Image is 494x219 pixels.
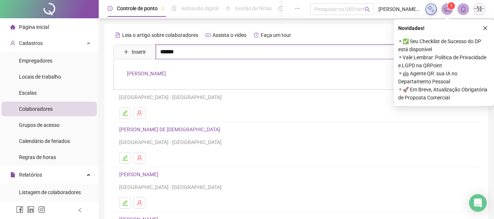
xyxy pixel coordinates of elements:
[181,5,219,11] span: Admissão digital
[115,33,120,38] span: file-text
[118,46,152,58] button: Inserir
[212,32,246,38] span: Assista o vídeo
[448,2,455,10] sup: 1
[119,127,222,132] a: [PERSON_NAME] DE [DEMOGRAPHIC_DATA]
[119,93,474,101] div: [GEOGRAPHIC_DATA] - [GEOGRAPHIC_DATA]
[10,172,15,177] span: file
[261,32,291,38] span: Faça um tour
[398,86,490,102] span: ⚬ 🚀 Em Breve, Atualização Obrigatória de Proposta Comercial
[469,194,487,212] div: Open Intercom Messenger
[78,208,83,213] span: left
[16,206,23,213] span: facebook
[27,206,34,213] span: linkedin
[205,33,211,38] span: youtube
[117,5,158,11] span: Controle de ponto
[119,183,474,191] div: [GEOGRAPHIC_DATA] - [GEOGRAPHIC_DATA]
[19,122,60,128] span: Grupos de acesso
[19,138,70,144] span: Calendário de feriados
[10,24,15,30] span: home
[235,5,272,11] span: Gestão de férias
[19,90,37,96] span: Escalas
[378,5,421,13] span: [PERSON_NAME] - TRANSMARTINS
[254,33,259,38] span: history
[119,171,161,177] a: [PERSON_NAME]
[137,155,143,161] span: user-delete
[444,6,450,12] span: notification
[474,4,485,15] img: 67331
[122,32,198,38] span: Leia o artigo sobre colaboradores
[295,6,300,11] span: ellipsis
[278,6,283,11] span: dashboard
[132,48,146,56] span: Inserir
[19,74,61,80] span: Locais de trabalho
[398,69,490,86] span: ⚬ 🤖 Agente QR: sua IA no Departamento Pessoal
[19,40,43,46] span: Cadastros
[398,53,490,69] span: ⚬ Vale Lembrar: Política de Privacidade e LGPD na QRPoint
[225,6,230,11] span: sun
[38,206,45,213] span: instagram
[19,189,81,195] span: Listagem de colaboradores
[127,71,166,76] a: [PERSON_NAME]
[119,138,474,146] div: [GEOGRAPHIC_DATA] - [GEOGRAPHIC_DATA]
[124,49,129,54] span: plus
[122,155,128,161] span: edit
[398,37,490,53] span: ⚬ ✅ Seu Checklist de Sucesso do DP está disponível
[483,26,488,31] span: close
[365,7,370,12] span: search
[19,58,52,64] span: Empregadores
[10,41,15,46] span: user-add
[161,7,165,11] span: pushpin
[450,3,453,8] span: 1
[460,6,467,12] span: bell
[19,24,49,30] span: Página inicial
[427,5,435,13] img: sparkle-icon.fc2bf0ac1784a2077858766a79e2daf3.svg
[108,6,113,11] span: clock-circle
[137,110,143,116] span: user-delete
[171,6,177,11] span: file-done
[398,24,425,32] span: Novidades !
[19,106,53,112] span: Colaboradores
[122,200,128,206] span: edit
[19,154,56,160] span: Regras de horas
[137,200,143,206] span: user-delete
[19,172,42,178] span: Relatórios
[122,110,128,116] span: edit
